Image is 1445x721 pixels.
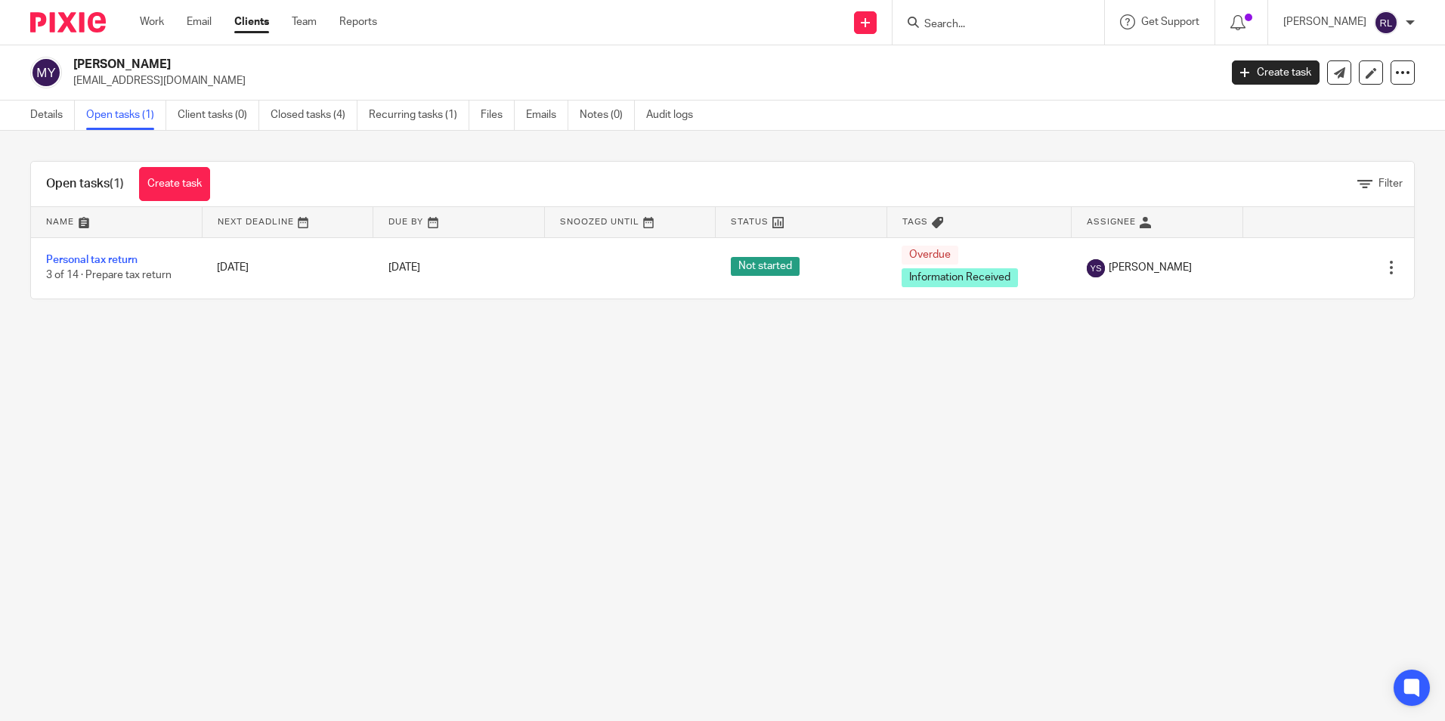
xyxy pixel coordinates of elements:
[1283,14,1366,29] p: [PERSON_NAME]
[30,101,75,130] a: Details
[388,262,420,273] span: [DATE]
[292,14,317,29] a: Team
[30,57,62,88] img: svg%3E
[481,101,515,130] a: Files
[1378,178,1403,189] span: Filter
[178,101,259,130] a: Client tasks (0)
[202,237,373,299] td: [DATE]
[1232,60,1320,85] a: Create task
[1374,11,1398,35] img: svg%3E
[902,268,1018,287] span: Information Received
[1087,259,1105,277] img: svg%3E
[1141,17,1199,27] span: Get Support
[369,101,469,130] a: Recurring tasks (1)
[73,73,1209,88] p: [EMAIL_ADDRESS][DOMAIN_NAME]
[923,18,1059,32] input: Search
[30,12,106,32] img: Pixie
[86,101,166,130] a: Open tasks (1)
[560,218,639,226] span: Snoozed Until
[234,14,269,29] a: Clients
[526,101,568,130] a: Emails
[46,255,138,265] a: Personal tax return
[46,271,172,281] span: 3 of 14 · Prepare tax return
[1109,260,1192,275] span: [PERSON_NAME]
[46,176,124,192] h1: Open tasks
[902,218,928,226] span: Tags
[140,14,164,29] a: Work
[187,14,212,29] a: Email
[731,218,769,226] span: Status
[646,101,704,130] a: Audit logs
[271,101,357,130] a: Closed tasks (4)
[139,167,210,201] a: Create task
[580,101,635,130] a: Notes (0)
[110,178,124,190] span: (1)
[731,257,800,276] span: Not started
[73,57,982,73] h2: [PERSON_NAME]
[902,246,958,265] span: Overdue
[339,14,377,29] a: Reports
